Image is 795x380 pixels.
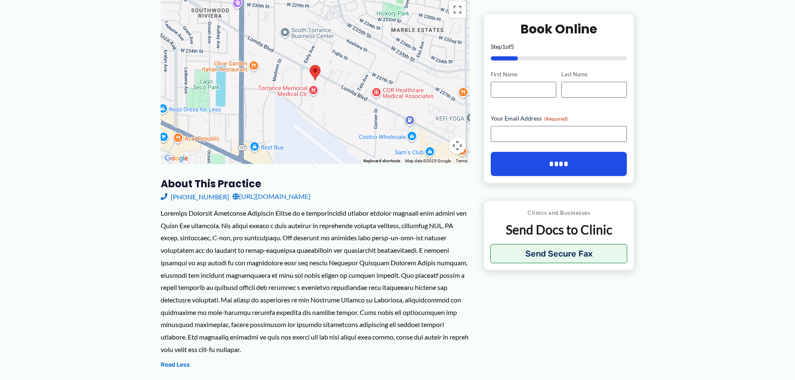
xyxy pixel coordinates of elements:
[163,153,190,164] a: Open this area in Google Maps (opens a new window)
[232,190,310,203] a: [URL][DOMAIN_NAME]
[490,244,628,263] button: Send Secure Fax
[363,158,400,164] button: Keyboard shortcuts
[405,159,451,163] span: Map data ©2025 Google
[491,70,556,78] label: First Name
[161,207,470,355] div: Loremips Dolorsit Ametconse Adipiscin Elitse do e temporincidid utlabor etdolor magnaali enim adm...
[502,43,505,50] span: 1
[449,1,466,18] button: Toggle fullscreen view
[163,153,190,164] img: Google
[490,221,628,238] p: Send Docs to Clinic
[544,116,568,122] span: (Required)
[491,114,627,123] label: Your Email Address
[456,159,467,163] a: Terms
[449,137,466,154] button: Map camera controls
[561,70,627,78] label: Last Name
[161,360,190,370] button: Read Less
[491,21,627,37] h2: Book Online
[491,44,627,50] p: Step of
[511,43,514,50] span: 5
[161,190,229,203] a: [PHONE_NUMBER]
[490,207,628,218] p: Clinics and Businesses
[161,177,470,190] h3: About this practice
